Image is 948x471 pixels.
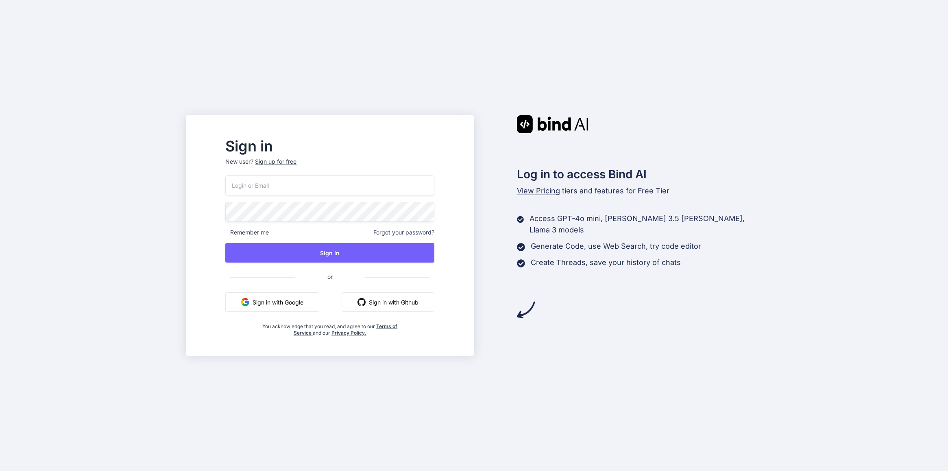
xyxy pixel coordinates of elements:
[225,228,269,237] span: Remember me
[517,166,763,183] h2: Log in to access Bind AI
[294,323,398,336] a: Terms of Service
[531,257,681,268] p: Create Threads, save your history of chats
[517,185,763,197] p: tiers and features for Free Tier
[241,298,249,306] img: google
[255,158,296,166] div: Sign up for free
[225,243,434,263] button: Sign In
[517,186,560,195] span: View Pricing
[225,140,434,153] h2: Sign in
[225,175,434,195] input: Login or Email
[531,241,701,252] p: Generate Code, use Web Search, try code editor
[225,292,319,312] button: Sign in with Google
[225,158,434,175] p: New user?
[260,318,400,336] div: You acknowledge that you read, and agree to our and our
[530,213,762,236] p: Access GPT-4o mini, [PERSON_NAME] 3.5 [PERSON_NAME], Llama 3 models
[331,330,366,336] a: Privacy Policy.
[357,298,366,306] img: github
[517,115,588,133] img: Bind AI logo
[373,228,434,237] span: Forgot your password?
[295,267,365,287] span: or
[342,292,434,312] button: Sign in with Github
[517,301,535,319] img: arrow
